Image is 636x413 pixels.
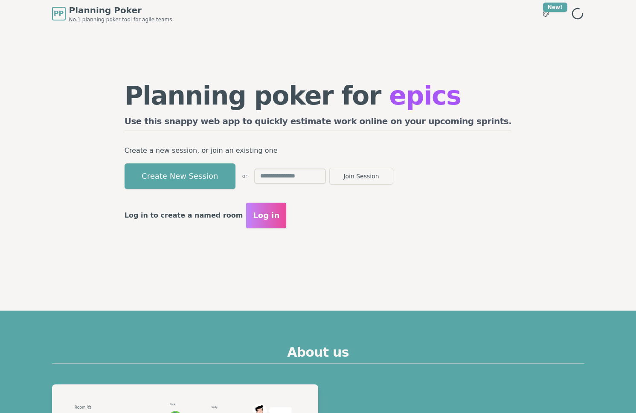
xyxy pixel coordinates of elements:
p: Log in to create a named room [125,209,243,221]
button: Create New Session [125,163,235,189]
h1: Planning poker for [125,83,512,108]
a: PPPlanning PokerNo.1 planning poker tool for agile teams [52,4,172,23]
h2: Use this snappy web app to quickly estimate work online on your upcoming sprints. [125,115,512,131]
p: Create a new session, or join an existing one [125,145,512,157]
span: PP [54,9,64,19]
h2: About us [52,345,584,364]
button: Log in [246,203,286,228]
span: or [242,173,247,180]
button: Join Session [329,168,393,185]
button: New! [538,6,554,21]
span: Planning Poker [69,4,172,16]
span: Log in [253,209,279,221]
span: epics [389,81,461,111]
span: No.1 planning poker tool for agile teams [69,16,172,23]
div: New! [543,3,567,12]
